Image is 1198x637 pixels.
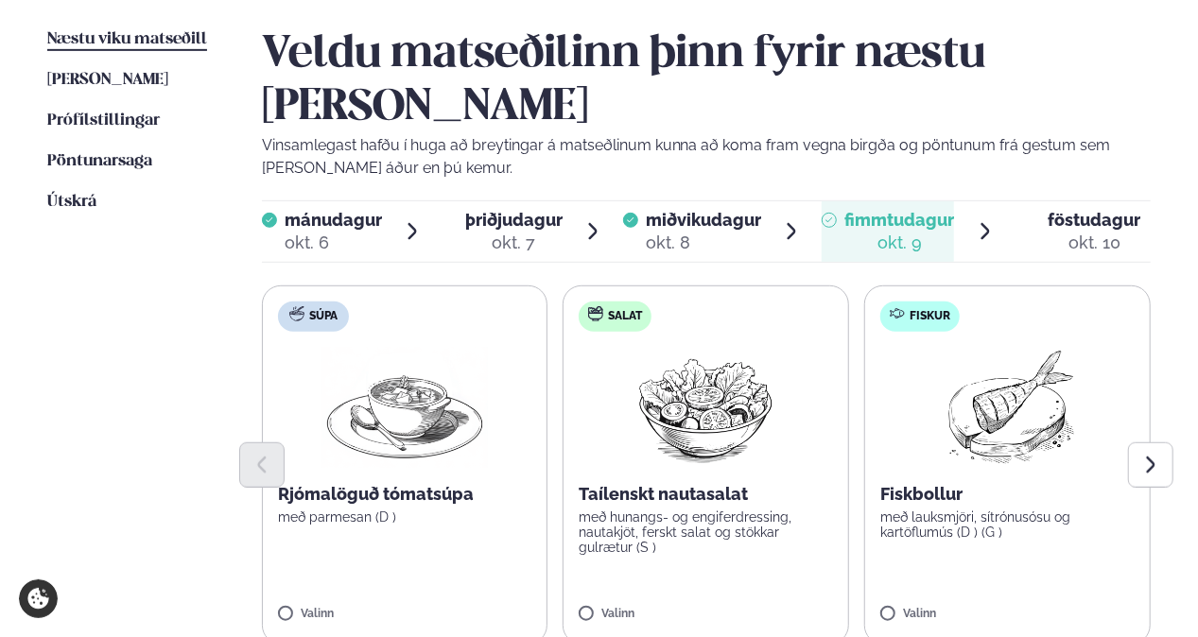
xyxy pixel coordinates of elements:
div: okt. 6 [285,232,382,254]
img: Soup.png [321,347,488,468]
div: okt. 10 [1049,232,1141,254]
a: Næstu viku matseðill [47,28,207,51]
p: Vinsamlegast hafðu í huga að breytingar á matseðlinum kunna að koma fram vegna birgða og pöntunum... [262,134,1152,180]
p: með lauksmjöri, sítrónusósu og kartöflumús (D ) (G ) [880,509,1135,540]
span: Næstu viku matseðill [47,31,207,47]
span: Fiskur [910,309,950,324]
div: okt. 9 [844,232,954,254]
a: Útskrá [47,191,96,214]
div: okt. 7 [465,232,563,254]
img: soup.svg [289,306,304,321]
span: Pöntunarsaga [47,153,152,169]
p: Taílenskt nautasalat [579,483,833,506]
div: okt. 8 [646,232,761,254]
span: fimmtudagur [844,210,954,230]
span: [PERSON_NAME] [47,72,168,88]
span: Prófílstillingar [47,112,160,129]
span: föstudagur [1049,210,1141,230]
span: þriðjudagur [465,210,563,230]
p: Fiskbollur [880,483,1135,506]
span: Salat [608,309,642,324]
p: með parmesan (D ) [278,509,532,525]
a: Pöntunarsaga [47,150,152,173]
span: miðvikudagur [646,210,761,230]
button: Next slide [1128,442,1173,488]
a: Prófílstillingar [47,110,160,132]
h2: Veldu matseðilinn þinn fyrir næstu [PERSON_NAME] [262,28,1152,134]
img: Salad.png [622,347,790,468]
span: Útskrá [47,194,96,210]
img: salad.svg [588,306,603,321]
button: Previous slide [239,442,285,488]
img: Fish.png [924,347,1091,468]
img: fish.svg [890,306,905,321]
p: Rjómalöguð tómatsúpa [278,483,532,506]
span: Súpa [309,309,338,324]
a: [PERSON_NAME] [47,69,168,92]
a: Cookie settings [19,579,58,618]
span: mánudagur [285,210,382,230]
p: með hunangs- og engiferdressing, nautakjöt, ferskt salat og stökkar gulrætur (S ) [579,509,833,555]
